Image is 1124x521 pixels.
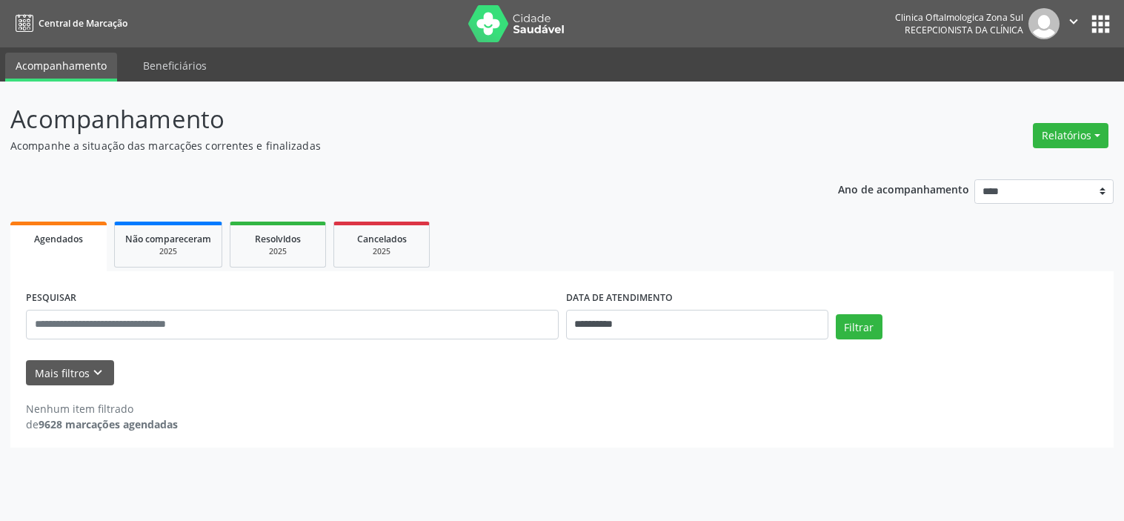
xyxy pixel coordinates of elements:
[125,233,211,245] span: Não compareceram
[345,246,419,257] div: 2025
[1033,123,1108,148] button: Relatórios
[26,360,114,386] button: Mais filtroskeyboard_arrow_down
[39,417,178,431] strong: 9628 marcações agendadas
[133,53,217,79] a: Beneficiários
[26,287,76,310] label: PESQUISAR
[1060,8,1088,39] button: 
[5,53,117,82] a: Acompanhamento
[90,365,106,381] i: keyboard_arrow_down
[241,246,315,257] div: 2025
[26,417,178,432] div: de
[10,11,127,36] a: Central de Marcação
[566,287,673,310] label: DATA DE ATENDIMENTO
[34,233,83,245] span: Agendados
[125,246,211,257] div: 2025
[836,314,882,339] button: Filtrar
[26,401,178,417] div: Nenhum item filtrado
[10,138,782,153] p: Acompanhe a situação das marcações correntes e finalizadas
[10,101,782,138] p: Acompanhamento
[1028,8,1060,39] img: img
[39,17,127,30] span: Central de Marcação
[357,233,407,245] span: Cancelados
[905,24,1023,36] span: Recepcionista da clínica
[1065,13,1082,30] i: 
[1088,11,1114,37] button: apps
[838,179,969,198] p: Ano de acompanhamento
[255,233,301,245] span: Resolvidos
[895,11,1023,24] div: Clinica Oftalmologica Zona Sul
